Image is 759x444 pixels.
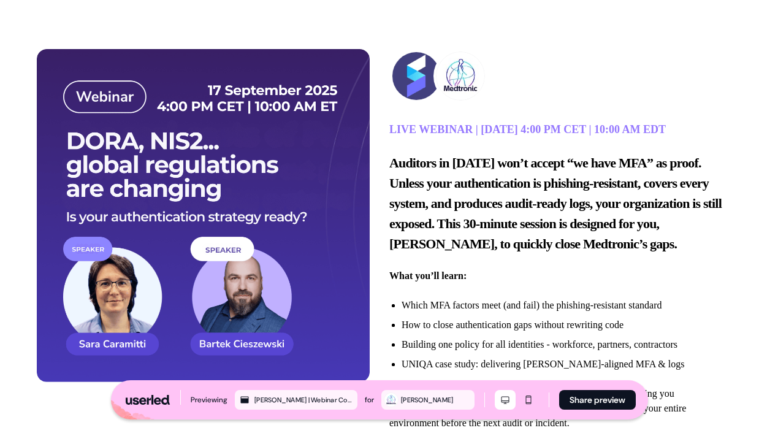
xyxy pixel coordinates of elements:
div: [PERSON_NAME] | Webinar Compliance [254,394,355,405]
p: Which MFA factors meet (and fail) the phishing-resistant standard [402,300,662,310]
div: for [365,394,374,406]
p: UNIQA case study: delivering [PERSON_NAME]-aligned MFA & logs [402,359,684,369]
div: [PERSON_NAME] [401,394,472,405]
button: Share preview [559,390,636,410]
strong: What you’ll learn: [389,270,467,281]
button: Mobile mode [518,390,539,410]
div: Previewing [191,394,227,406]
p: How to close authentication gaps without rewriting code [402,320,624,330]
button: Desktop mode [495,390,516,410]
span: Auditors in [DATE] won’t accept “we have MFA” as proof. Unless your authentication is phishing-re... [389,155,722,251]
strong: LIVE WEBINAR | [DATE] 4:00 PM CET | 10:00 AM EDT [389,123,666,136]
p: Building one policy for all identities - workforce, partners, contractors [402,339,677,350]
